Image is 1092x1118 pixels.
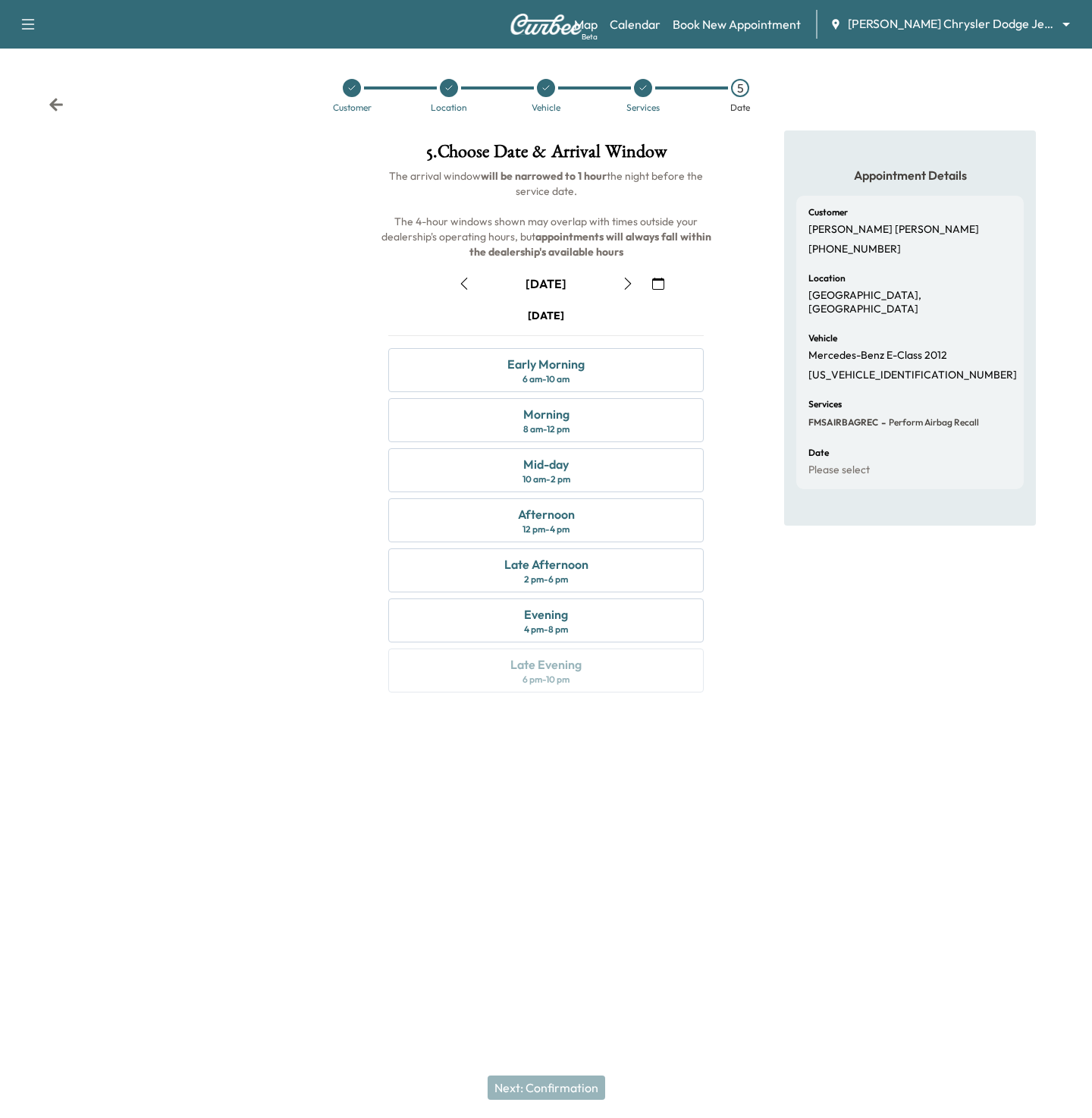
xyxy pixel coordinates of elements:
div: 5 [731,79,749,97]
a: Book New Appointment [673,15,801,33]
div: Beta [582,31,598,42]
div: Early Morning [507,355,585,373]
p: Please select [808,463,870,477]
div: 12 pm - 4 pm [522,523,570,535]
p: [GEOGRAPHIC_DATA], [GEOGRAPHIC_DATA] [808,289,1012,316]
p: [PHONE_NUMBER] [808,243,901,256]
p: [US_VEHICLE_IDENTIFICATION_NUMBER] [808,369,1017,382]
h6: Date [808,448,829,457]
h6: Customer [808,208,848,217]
p: [PERSON_NAME] [PERSON_NAME] [808,223,979,237]
h1: 5 . Choose Date & Arrival Window [376,143,716,168]
div: Mid-day [523,455,569,473]
a: Calendar [610,15,661,33]
h5: Appointment Details [796,167,1024,184]
div: [DATE] [526,275,566,292]
b: will be narrowed to 1 hour [481,169,607,183]
h6: Vehicle [808,334,837,343]
div: 8 am - 12 pm [523,423,570,435]
span: [PERSON_NAME] Chrysler Dodge Jeep RAM of [GEOGRAPHIC_DATA] [848,15,1056,33]
div: [DATE] [528,308,564,323]
div: 2 pm - 6 pm [524,573,568,586]
span: The arrival window the night before the service date. The 4-hour windows shown may overlap with t... [381,169,714,259]
div: Evening [524,605,568,623]
div: Vehicle [532,103,560,112]
div: 4 pm - 8 pm [524,623,568,636]
div: 6 am - 10 am [522,373,570,385]
div: Location [431,103,467,112]
div: Morning [523,405,570,423]
span: - [878,415,886,430]
div: Late Afternoon [504,555,588,573]
span: FMSAIRBAGREC [808,416,878,429]
div: 10 am - 2 pm [522,473,570,485]
h6: Location [808,274,846,283]
div: Services [626,103,660,112]
div: Afternoon [518,505,575,523]
div: Back [49,97,64,112]
p: Mercedes-Benz E-Class 2012 [808,349,947,363]
div: Customer [333,103,372,112]
a: MapBeta [574,15,598,33]
b: appointments will always fall within the dealership's available hours [469,230,714,259]
img: Curbee Logo [510,14,582,35]
h6: Services [808,400,842,409]
div: Date [730,103,750,112]
span: Perform Airbag Recall [886,416,979,429]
